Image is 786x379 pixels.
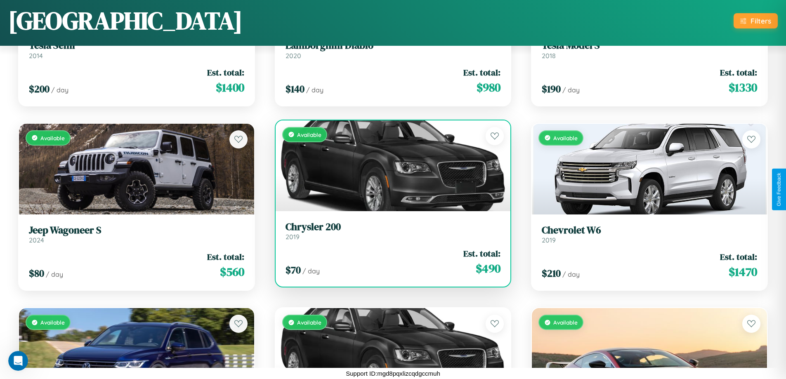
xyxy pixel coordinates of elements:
[40,134,65,141] span: Available
[286,263,301,277] span: $ 70
[542,224,757,245] a: Chevrolet W62019
[734,13,778,28] button: Filters
[306,86,323,94] span: / day
[207,251,244,263] span: Est. total:
[553,319,578,326] span: Available
[562,86,580,94] span: / day
[542,82,561,96] span: $ 190
[29,40,244,52] h3: Tesla Semi
[286,52,301,60] span: 2020
[29,236,44,244] span: 2024
[297,319,321,326] span: Available
[751,16,771,25] div: Filters
[463,247,500,259] span: Est. total:
[286,40,501,60] a: Lamborghini Diablo2020
[542,40,757,60] a: Tesla Model S2018
[346,368,440,379] p: Support ID: mgd8pqxlizcqdgccmuh
[729,264,757,280] span: $ 1470
[542,52,556,60] span: 2018
[297,131,321,138] span: Available
[286,233,300,241] span: 2019
[720,251,757,263] span: Est. total:
[40,319,65,326] span: Available
[207,66,244,78] span: Est. total:
[463,66,500,78] span: Est. total:
[542,40,757,52] h3: Tesla Model S
[286,82,304,96] span: $ 140
[29,224,244,236] h3: Jeep Wagoneer S
[29,266,44,280] span: $ 80
[286,221,501,233] h3: Chrysler 200
[29,224,244,245] a: Jeep Wagoneer S2024
[302,267,320,275] span: / day
[776,173,782,206] div: Give Feedback
[553,134,578,141] span: Available
[29,82,50,96] span: $ 200
[8,4,243,38] h1: [GEOGRAPHIC_DATA]
[220,264,244,280] span: $ 560
[8,351,28,371] iframe: Intercom live chat
[286,221,501,241] a: Chrysler 2002019
[542,236,556,244] span: 2019
[476,260,500,277] span: $ 490
[542,224,757,236] h3: Chevrolet W6
[477,79,500,96] span: $ 980
[720,66,757,78] span: Est. total:
[29,40,244,60] a: Tesla Semi2014
[29,52,43,60] span: 2014
[562,270,580,278] span: / day
[286,40,501,52] h3: Lamborghini Diablo
[542,266,561,280] span: $ 210
[46,270,63,278] span: / day
[729,79,757,96] span: $ 1330
[51,86,68,94] span: / day
[216,79,244,96] span: $ 1400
